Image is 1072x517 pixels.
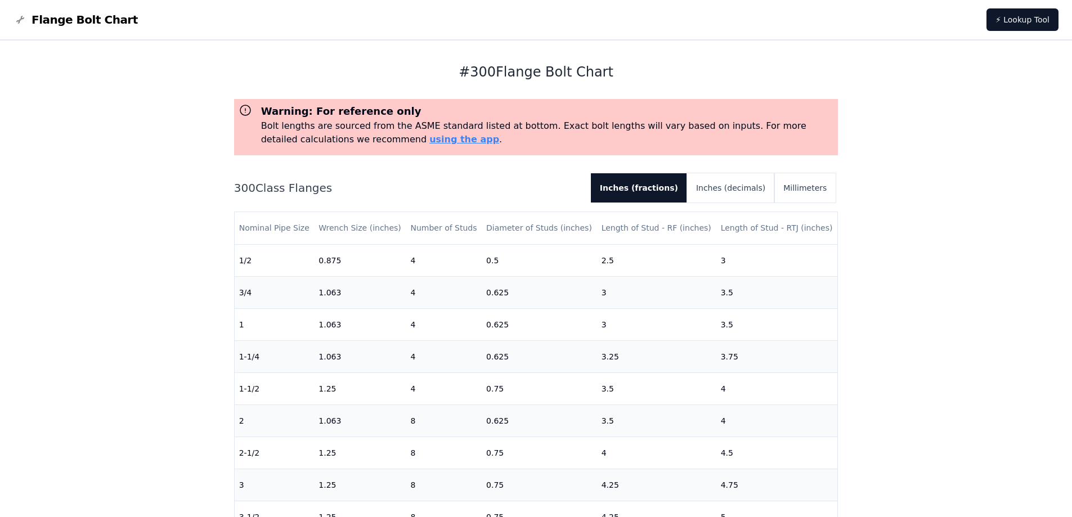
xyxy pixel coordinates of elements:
[314,308,406,340] td: 1.063
[234,63,838,81] h1: # 300 Flange Bolt Chart
[716,276,838,308] td: 3.5
[482,469,597,501] td: 0.75
[235,437,315,469] td: 2-1/2
[716,244,838,276] td: 3
[314,340,406,372] td: 1.063
[716,469,838,501] td: 4.75
[597,308,716,340] td: 3
[406,404,482,437] td: 8
[482,308,597,340] td: 0.625
[597,212,716,244] th: Length of Stud - RF (inches)
[406,212,482,244] th: Number of Studs
[716,340,838,372] td: 3.75
[314,469,406,501] td: 1.25
[597,276,716,308] td: 3
[597,340,716,372] td: 3.25
[406,340,482,372] td: 4
[597,437,716,469] td: 4
[235,244,315,276] td: 1/2
[482,340,597,372] td: 0.625
[986,8,1058,31] a: ⚡ Lookup Tool
[716,404,838,437] td: 4
[314,244,406,276] td: 0.875
[406,469,482,501] td: 8
[235,308,315,340] td: 1
[235,212,315,244] th: Nominal Pipe Size
[597,404,716,437] td: 3.5
[597,469,716,501] td: 4.25
[482,244,597,276] td: 0.5
[14,12,138,28] a: Flange Bolt Chart LogoFlange Bolt Chart
[235,276,315,308] td: 3/4
[482,437,597,469] td: 0.75
[406,276,482,308] td: 4
[482,404,597,437] td: 0.625
[406,372,482,404] td: 4
[314,212,406,244] th: Wrench Size (inches)
[314,276,406,308] td: 1.063
[597,372,716,404] td: 3.5
[687,173,774,203] button: Inches (decimals)
[314,372,406,404] td: 1.25
[429,134,499,145] a: using the app
[234,180,582,196] h2: 300 Class Flanges
[235,340,315,372] td: 1-1/4
[716,308,838,340] td: 3.5
[406,437,482,469] td: 8
[716,437,838,469] td: 4.5
[235,404,315,437] td: 2
[261,104,834,119] h3: Warning: For reference only
[591,173,687,203] button: Inches (fractions)
[482,276,597,308] td: 0.625
[482,372,597,404] td: 0.75
[597,244,716,276] td: 2.5
[314,404,406,437] td: 1.063
[14,13,27,26] img: Flange Bolt Chart Logo
[406,244,482,276] td: 4
[774,173,836,203] button: Millimeters
[716,372,838,404] td: 4
[235,469,315,501] td: 3
[482,212,597,244] th: Diameter of Studs (inches)
[235,372,315,404] td: 1-1/2
[406,308,482,340] td: 4
[261,119,834,146] p: Bolt lengths are sourced from the ASME standard listed at bottom. Exact bolt lengths will vary ba...
[716,212,838,244] th: Length of Stud - RTJ (inches)
[32,12,138,28] span: Flange Bolt Chart
[314,437,406,469] td: 1.25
